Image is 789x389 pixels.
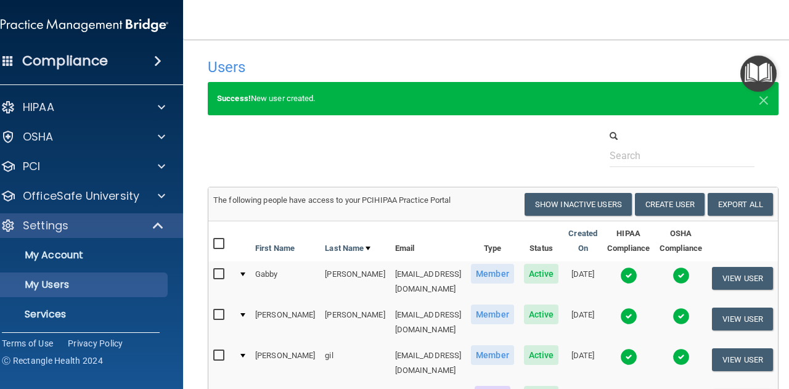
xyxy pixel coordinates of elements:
[23,129,54,144] p: OSHA
[250,343,320,383] td: [PERSON_NAME]
[655,221,707,261] th: OSHA Compliance
[635,193,705,216] button: Create User
[563,261,602,302] td: [DATE]
[1,218,165,233] a: Settings
[712,348,773,371] button: View User
[524,345,559,365] span: Active
[390,343,467,383] td: [EMAIL_ADDRESS][DOMAIN_NAME]
[471,305,514,324] span: Member
[208,82,779,115] div: New user created.
[1,129,165,144] a: OSHA
[620,267,637,284] img: tick.e7d51cea.svg
[255,241,295,256] a: First Name
[1,189,165,203] a: OfficeSafe University
[208,59,533,75] h4: Users
[620,348,637,366] img: tick.e7d51cea.svg
[525,193,632,216] button: Show Inactive Users
[712,267,773,290] button: View User
[620,308,637,325] img: tick.e7d51cea.svg
[320,302,390,343] td: [PERSON_NAME]
[22,52,108,70] h4: Compliance
[1,13,168,38] img: PMB logo
[23,159,40,174] p: PCI
[217,94,251,103] strong: Success!
[23,218,68,233] p: Settings
[672,267,690,284] img: tick.e7d51cea.svg
[466,221,519,261] th: Type
[68,337,123,350] a: Privacy Policy
[471,345,514,365] span: Member
[712,308,773,330] button: View User
[1,100,165,115] a: HIPAA
[708,193,773,216] a: Export All
[672,348,690,366] img: tick.e7d51cea.svg
[610,144,754,167] input: Search
[524,264,559,284] span: Active
[568,226,597,256] a: Created On
[250,302,320,343] td: [PERSON_NAME]
[563,343,602,383] td: [DATE]
[2,337,53,350] a: Terms of Use
[1,159,165,174] a: PCI
[2,354,103,367] span: Ⓒ Rectangle Health 2024
[390,221,467,261] th: Email
[672,308,690,325] img: tick.e7d51cea.svg
[325,241,370,256] a: Last Name
[320,261,390,302] td: [PERSON_NAME]
[758,86,769,111] span: ×
[250,261,320,302] td: Gabby
[740,55,777,92] button: Open Resource Center
[213,195,451,205] span: The following people have access to your PCIHIPAA Practice Portal
[602,221,655,261] th: HIPAA Compliance
[519,221,564,261] th: Status
[524,305,559,324] span: Active
[471,264,514,284] span: Member
[390,302,467,343] td: [EMAIL_ADDRESS][DOMAIN_NAME]
[23,100,54,115] p: HIPAA
[563,302,602,343] td: [DATE]
[320,343,390,383] td: gil
[758,91,769,106] button: Close
[390,261,467,302] td: [EMAIL_ADDRESS][DOMAIN_NAME]
[23,189,139,203] p: OfficeSafe University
